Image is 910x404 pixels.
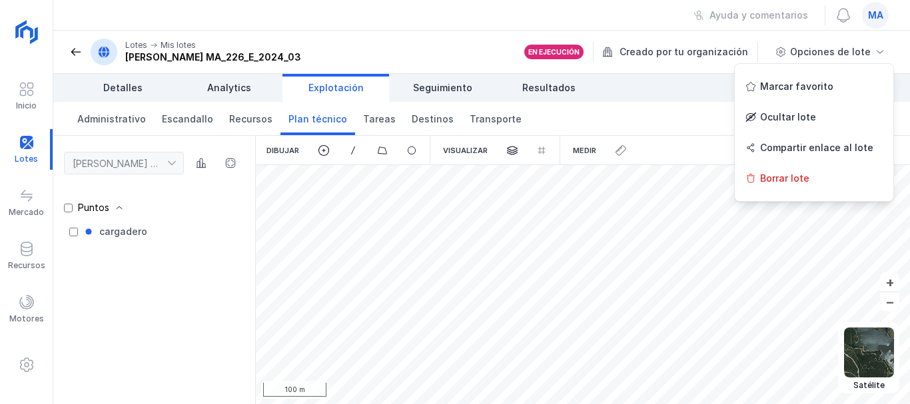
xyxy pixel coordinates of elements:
[308,81,364,95] span: Explotación
[432,136,498,165] div: Visualizar
[77,112,146,126] span: Administrativo
[69,102,154,135] a: Administrativo
[207,81,251,95] span: Analytics
[790,45,871,59] div: Opciones de lote
[162,112,213,126] span: Escandallo
[125,51,301,64] div: [PERSON_NAME] MA_226_E_2024_03
[9,207,44,218] div: Mercado
[229,112,272,126] span: Recursos
[880,272,899,292] button: +
[355,102,404,135] a: Tareas
[9,313,44,324] div: Motores
[16,101,37,111] div: Inicio
[496,74,602,102] a: Resultados
[462,102,530,135] a: Transporte
[103,81,143,95] span: Detalles
[154,102,221,135] a: Escandallo
[78,201,124,214] div: Puntos
[282,74,389,102] a: Explotación
[413,81,472,95] span: Seguimiento
[161,40,196,51] div: Mis lotes
[389,74,496,102] a: Seguimiento
[221,102,280,135] a: Recursos
[99,225,147,238] div: cargadero
[69,74,176,102] a: Detalles
[685,4,817,27] button: Ayuda y comentarios
[528,47,580,57] div: En ejecución
[562,136,607,165] div: Medir
[412,112,454,126] span: Destinos
[740,166,888,190] div: Borrar lote
[740,105,888,129] div: Ocultar lote
[868,9,883,22] span: ma
[125,40,147,51] div: Lotes
[844,327,894,377] img: satellite.webp
[709,9,808,22] div: Ayuda y comentarios
[602,42,760,62] div: Creado por tu organización
[256,136,310,165] div: Dibujar
[470,112,522,126] span: Transporte
[740,75,888,99] div: Marcar favorito
[880,292,899,311] button: –
[404,102,462,135] a: Destinos
[280,102,355,135] a: Plan técnico
[288,112,347,126] span: Plan técnico
[844,380,894,391] div: Satélite
[8,260,45,271] div: Recursos
[363,112,396,126] span: Tareas
[10,15,43,49] img: logoRight.svg
[522,81,576,95] span: Resultados
[740,136,888,160] div: Compartir enlace al lote
[176,74,282,102] a: Analytics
